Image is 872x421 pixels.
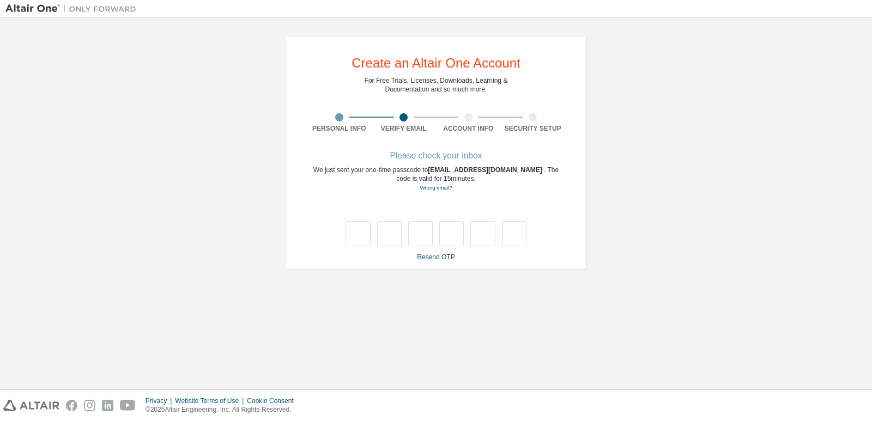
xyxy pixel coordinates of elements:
[247,396,300,405] div: Cookie Consent
[365,76,508,94] div: For Free Trials, Licenses, Downloads, Learning & Documentation and so much more.
[420,185,452,191] a: Go back to the registration form
[307,124,372,133] div: Personal Info
[428,166,544,174] span: [EMAIL_ADDRESS][DOMAIN_NAME]
[307,152,565,159] div: Please check your inbox
[3,400,59,411] img: altair_logo.svg
[146,396,175,405] div: Privacy
[352,57,520,70] div: Create an Altair One Account
[175,396,247,405] div: Website Terms of Use
[146,405,300,414] p: © 2025 Altair Engineering, Inc. All Rights Reserved.
[501,124,566,133] div: Security Setup
[120,400,136,411] img: youtube.svg
[372,124,437,133] div: Verify Email
[417,253,455,261] a: Resend OTP
[102,400,113,411] img: linkedin.svg
[84,400,95,411] img: instagram.svg
[66,400,77,411] img: facebook.svg
[436,124,501,133] div: Account Info
[307,166,565,192] div: We just sent your one-time passcode to . The code is valid for 15 minutes.
[5,3,142,14] img: Altair One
